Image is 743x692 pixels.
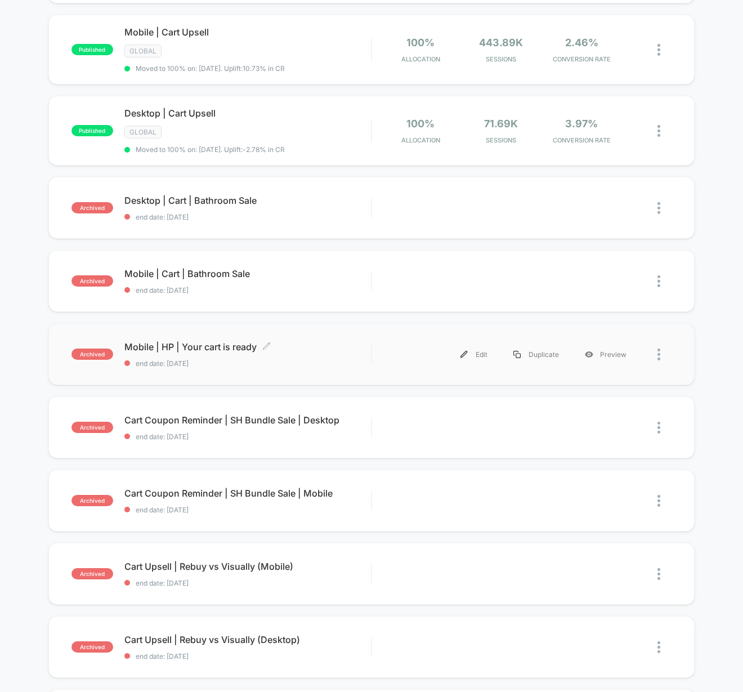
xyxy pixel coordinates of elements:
span: Allocation [401,55,440,63]
span: archived [71,422,113,433]
span: GLOBAL [124,44,162,57]
span: Sessions [464,55,539,63]
span: 443.89k [479,37,523,48]
span: published [71,125,113,136]
span: published [71,44,113,55]
span: archived [71,349,113,360]
span: archived [71,495,113,506]
span: Moved to 100% on: [DATE] . Uplift: 10.73% in CR [136,64,285,73]
img: close [657,125,660,137]
img: close [657,422,660,434]
span: Desktop | Cart | Bathroom Sale [124,195,371,206]
div: Edit [447,342,500,367]
span: 71.69k [484,118,518,130]
span: CONVERSION RATE [544,55,619,63]
span: Desktop | Cart Upsell [124,108,371,119]
span: end date: [DATE] [124,579,371,587]
img: close [657,44,660,56]
span: Cart Coupon Reminder | SH Bundle Sale | Desktop [124,414,371,426]
img: close [657,202,660,214]
span: 100% [406,118,435,130]
img: close [657,568,660,580]
span: archived [71,275,113,287]
span: end date: [DATE] [124,359,371,368]
img: menu [460,351,468,358]
span: end date: [DATE] [124,652,371,660]
span: end date: [DATE] [124,506,371,514]
span: end date: [DATE] [124,286,371,294]
span: Cart Upsell | Rebuy vs Visually (Desktop) [124,634,371,645]
span: Allocation [401,136,440,144]
div: Duplicate [500,342,572,367]
img: close [657,495,660,507]
span: archived [71,202,113,213]
span: end date: [DATE] [124,213,371,221]
span: CONVERSION RATE [544,136,619,144]
span: Sessions [464,136,539,144]
span: Mobile | Cart | Bathroom Sale [124,268,371,279]
span: 100% [406,37,435,48]
span: Moved to 100% on: [DATE] . Uplift: -2.78% in CR [136,145,285,154]
span: Cart Upsell | Rebuy vs Visually (Mobile) [124,561,371,572]
img: close [657,641,660,653]
span: Cart Coupon Reminder | SH Bundle Sale | Mobile [124,488,371,499]
span: archived [71,568,113,579]
span: 2.46% [565,37,598,48]
div: Preview [572,342,639,367]
img: menu [513,351,521,358]
img: close [657,275,660,287]
span: GLOBAL [124,126,162,139]
span: archived [71,641,113,653]
span: end date: [DATE] [124,432,371,441]
img: close [657,349,660,360]
span: Mobile | Cart Upsell [124,26,371,38]
span: 3.97% [565,118,598,130]
span: Mobile | HP | Your cart is ready [124,341,371,352]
